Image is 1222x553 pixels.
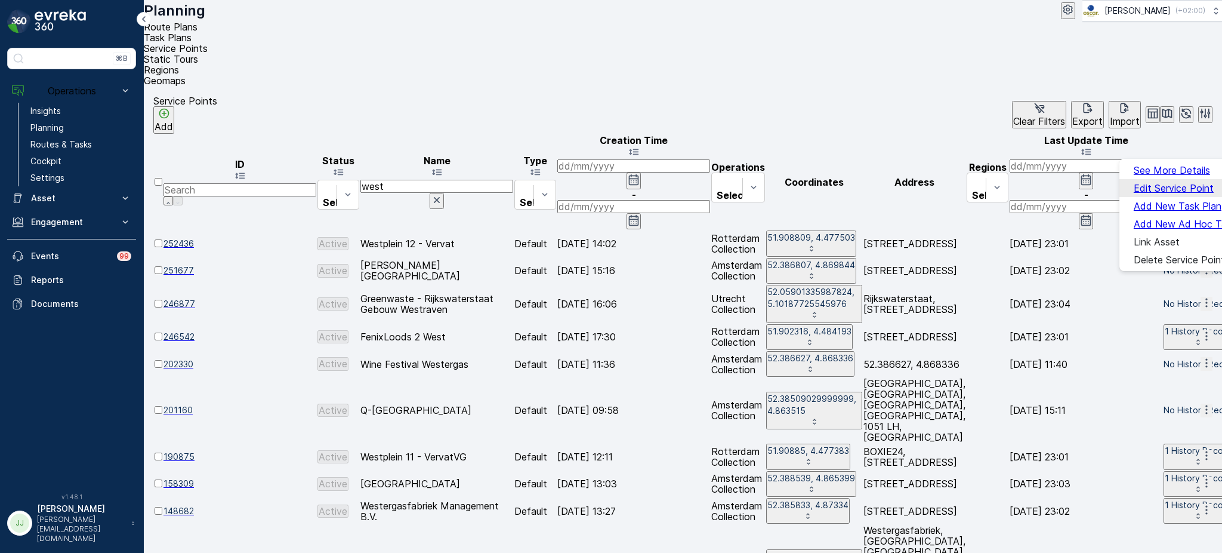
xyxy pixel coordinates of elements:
[767,472,855,484] p: 52.388539, 4.865399
[163,331,316,343] a: 246542
[863,258,965,284] td: [STREET_ADDRESS]
[1134,183,1214,193] span: Edit Service Point
[1010,471,1162,497] td: [DATE] 23:03
[1010,231,1162,256] td: [DATE] 23:01
[30,172,64,184] p: Settings
[26,119,136,136] a: Planning
[711,498,765,524] td: Amsterdam Collection
[37,515,125,543] p: [PERSON_NAME][EMAIL_ADDRESS][DOMAIN_NAME]
[1010,285,1162,322] td: [DATE] 23:04
[863,177,965,188] p: Address
[163,238,316,250] a: 252436
[766,392,862,429] button: 52.38509029999999, 4.863515
[1010,498,1162,524] td: [DATE] 23:02
[1175,6,1205,16] p: ( +02:00 )
[10,514,29,533] div: JJ
[163,358,316,370] span: 202330
[766,444,850,469] button: 51.90885, 4.477383
[319,299,347,309] p: Active
[863,378,965,443] td: [GEOGRAPHIC_DATA], [GEOGRAPHIC_DATA], [GEOGRAPHIC_DATA], [GEOGRAPHIC_DATA], 1051 LH, [GEOGRAPHIC_...
[7,503,136,543] button: JJ[PERSON_NAME][PERSON_NAME][EMAIL_ADDRESS][DOMAIN_NAME]
[863,285,965,322] td: Rijkswaterstaat, [STREET_ADDRESS]
[1071,101,1104,128] button: Export
[967,162,1008,173] p: Regions
[711,258,765,284] td: Amsterdam Collection
[1110,116,1140,127] p: Import
[711,162,765,173] p: Operations
[360,378,513,443] td: Q-[GEOGRAPHIC_DATA]
[144,42,208,54] span: Service Points
[767,259,855,271] p: 52.386807, 4.869844
[1104,5,1171,17] p: [PERSON_NAME]
[1134,236,1180,247] span: Link Asset
[711,285,765,322] td: Utrecht Collection
[1010,159,1162,173] input: dd/mm/yyyy
[1010,258,1162,284] td: [DATE] 23:02
[711,324,765,350] td: Rotterdam Collection
[557,378,710,443] td: [DATE] 09:58
[319,331,347,342] p: Active
[163,298,316,310] a: 246877
[144,1,205,20] p: Planning
[30,105,61,117] p: Insights
[144,75,186,87] span: Geomaps
[319,358,347,369] p: Active
[1013,116,1065,127] p: Clear Filters
[972,190,1003,201] p: Select
[557,351,710,377] td: [DATE] 11:36
[7,10,31,33] img: logo
[360,231,513,256] td: Westplein 12 - Vervat
[163,159,316,170] p: ID
[360,444,513,469] td: Westplein 11 - VervatVG
[144,32,192,44] span: Task Plans
[317,450,348,463] button: Active
[711,471,765,497] td: Amsterdam Collection
[317,357,348,370] button: Active
[514,444,556,469] td: Default
[317,155,359,166] p: Status
[153,96,217,106] p: Service Points
[1082,4,1100,17] img: basis-logo_rgb2x.png
[711,351,765,377] td: Amsterdam Collection
[360,180,513,193] input: Search
[7,210,136,234] button: Engagement
[317,404,348,417] button: Active
[31,192,112,204] p: Asset
[116,54,128,63] p: ⌘B
[360,324,513,350] td: FenixLoods 2 West
[1010,324,1162,350] td: [DATE] 23:01
[1010,189,1162,200] p: -
[26,170,136,186] a: Settings
[144,21,198,33] span: Route Plans
[163,404,316,416] span: 201160
[514,285,556,322] td: Default
[319,265,347,276] p: Active
[766,231,856,256] button: 51.908809, 4.477503
[7,292,136,316] a: Documents
[360,471,513,497] td: [GEOGRAPHIC_DATA]
[163,265,316,276] span: 251677
[863,231,965,256] td: [STREET_ADDRESS]
[31,274,131,286] p: Reports
[31,216,112,228] p: Engagement
[319,238,347,249] p: Active
[7,186,136,210] button: Asset
[1010,200,1162,213] input: dd/mm/yyyy
[153,106,174,134] button: Add
[557,189,710,200] p: -
[766,285,862,322] button: 52.05901335987824, 5.10187725545976
[30,139,92,150] p: Routes & Tasks
[1134,165,1210,176] a: See More Details
[711,444,765,469] td: Rotterdam Collection
[711,231,765,256] td: Rotterdam Collection
[30,122,64,134] p: Planning
[7,79,136,103] button: Operations
[766,324,853,350] button: 51.902316, 4.484193
[319,451,347,462] p: Active
[323,197,354,208] p: Select
[514,155,556,166] p: Type
[30,155,61,167] p: Cockpit
[717,190,748,201] p: Select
